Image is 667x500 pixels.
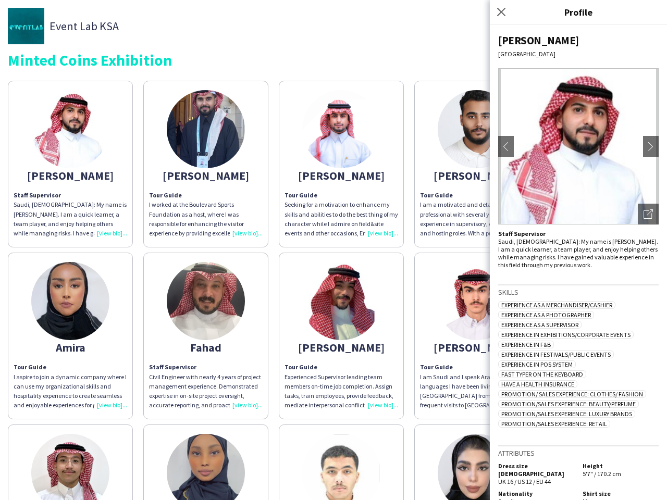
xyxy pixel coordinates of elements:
[302,262,380,340] img: thumb-67365b9604835.jpeg
[498,68,659,224] img: Crew avatar or photo
[420,372,534,410] div: I am Saudi and I speak Arabic & English languages I have been living in the [GEOGRAPHIC_DATA] fro...
[149,372,263,410] div: Civil Engineer with nearly 4 years of project management experience. Demonstrated expertise in on...
[498,230,659,269] div: Saudi, [DEMOGRAPHIC_DATA]: My name is [PERSON_NAME]. I am a quick learner, a team player, and enj...
[14,191,61,199] b: Staff Supervisor
[638,204,659,224] div: Open photos pop-in
[14,191,127,238] div: Saudi, [DEMOGRAPHIC_DATA]: My name is [PERSON_NAME]. I am a quick learner, a team player, and enj...
[420,191,534,238] p: I am a motivated and detail-oriented professional with several years of experience in supervisory...
[167,262,245,340] img: thumb-66f1650c77d39.jpeg
[31,262,109,340] img: thumb-7a76ae58-7b2c-404a-8233-7864a21716c5.jpg
[149,191,182,199] b: Tour Guide
[167,90,245,168] img: thumb-68b104eccc2f7.png
[583,470,621,478] span: 5'7" / 170.2 cm
[498,462,574,478] h5: Dress size [DEMOGRAPHIC_DATA]
[285,362,398,410] div: Experienced Supervisor leading team members on-time job completion. Assign tasks, train employees...
[438,90,516,168] img: thumb-67040ee91bc4d.jpeg
[498,321,582,329] span: Experience as a Supervisor
[14,372,127,410] div: I aspire to join a dynamic company where I can use my organizational skills and hospitality exper...
[498,400,639,408] span: Promotion/Sales Experience: Beauty/Perfume
[498,390,646,398] span: Promotion/ Sales Experience: Clothes/ Fashion
[285,363,317,371] b: Tour Guide
[149,171,263,180] div: [PERSON_NAME]
[285,171,398,180] div: [PERSON_NAME]
[285,343,398,352] div: [PERSON_NAME]
[50,21,119,31] span: Event Lab KSA
[8,52,659,68] div: Minted Coins Exhibition
[14,363,46,371] b: Tour Guide
[438,262,516,340] img: thumb-68314b4898fbd.jpeg
[498,331,634,339] span: Experience in Exhibitions/Corporate Events
[498,230,546,238] b: Staff Supervisor
[420,363,453,371] b: Tour Guide
[498,420,610,428] span: Promotion/Sales Experience: Retail
[498,490,574,497] h5: Nationality
[149,363,196,371] b: Staff Supervisor
[498,448,659,458] h3: Attributes
[498,478,551,485] span: UK 16 / US 12 / EU 44
[498,380,577,388] span: Have a Health Insurance
[149,343,263,352] div: Fahad
[498,50,659,58] div: [GEOGRAPHIC_DATA]
[14,171,127,180] div: [PERSON_NAME]
[498,351,614,358] span: Experience in Festivals/Public Events
[498,301,615,309] span: Experience as a Merchandiser/Cashier
[583,462,659,470] h5: Height
[498,33,659,47] div: [PERSON_NAME]
[285,191,317,199] b: Tour Guide
[420,343,534,352] div: [PERSON_NAME]
[285,200,398,238] div: Seeking for a motivation to enhance my skills and abilities to do the best thing of my character ...
[498,410,635,418] span: Promotion/Sales Experience: Luxury Brands
[498,360,576,368] span: Experience in POS System
[8,8,44,44] img: thumb-23ad92e7-2007-4752-8960-ca51e0c3d345.jpg
[302,90,380,168] img: thumb-67374c5d273e1.png
[498,311,594,319] span: Experience as a Photographer
[420,171,534,180] div: [PERSON_NAME]
[14,343,127,352] div: Amira
[583,490,659,497] h5: Shirt size
[498,287,659,297] h3: Skills
[31,90,109,168] img: thumb-66bb8e9f0e8da.jpeg
[420,191,453,199] b: Tour Guide
[149,191,263,238] div: I worked at the Boulevard Sports Foundation as a host, where I was responsible for enhancing the ...
[490,5,667,19] h3: Profile
[498,370,586,378] span: Fast typer on the keyboard
[498,341,554,348] span: Experience in F&B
